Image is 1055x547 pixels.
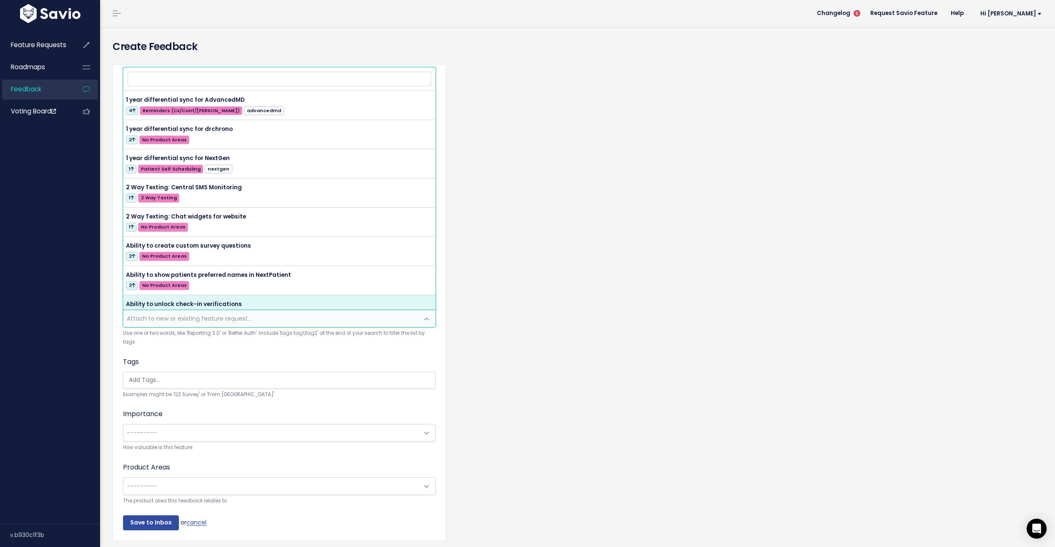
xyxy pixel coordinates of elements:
[11,40,66,49] span: Feature Requests
[138,193,179,202] span: 2 Way Texting
[205,165,232,173] span: nextgen
[140,106,242,115] span: Reminders (Cx/Conf/[PERSON_NAME])
[138,223,188,231] span: No Product Areas
[126,135,138,144] span: 2
[126,281,138,290] span: 2
[970,7,1048,20] a: Hi [PERSON_NAME]
[127,314,251,323] span: Attach to new or existing feature request...
[864,7,944,20] a: Request Savio Feature
[139,135,189,144] span: No Product Areas
[186,518,206,527] a: cancel
[126,125,233,133] span: 1 year differential sync for drchrono
[126,154,230,162] span: 1 year differential sync for NextGen
[123,357,139,367] label: Tags
[127,429,157,437] span: ---------
[123,329,436,347] small: Use one or two words, like 'Reporting 2.0' or 'Better Auth'. Include 'tags:tag1,tag2' at the end ...
[126,252,138,261] span: 2
[123,443,436,452] small: How valuable is this feature
[126,183,242,191] span: 2 Way Texting: Central SMS Monitoring
[18,4,83,23] img: logo-white.9d6f32f41409.svg
[2,80,69,99] a: Feedback
[2,58,69,77] a: Roadmaps
[126,376,437,384] input: Add Tags...
[244,106,284,115] span: advancedmd
[817,10,850,16] span: Changelog
[126,271,291,279] span: Ability to show patients preferred names in NextPatient
[126,106,138,115] span: 4
[10,524,100,546] div: v.b930c1f3b
[980,10,1042,17] span: Hi [PERSON_NAME]
[126,165,136,173] span: 1
[123,409,163,419] label: Importance
[123,390,436,399] small: Examples might be 'Q3 Survey' or 'From [GEOGRAPHIC_DATA]'
[126,300,242,308] span: Ability to unlock check-in verifications
[126,213,246,221] span: 2 Way Texting: Chat widgets for website
[139,252,189,261] span: No Product Areas
[113,39,1042,54] h4: Create Feedback
[2,35,69,55] a: Feature Requests
[2,102,69,121] a: Voting Board
[11,107,56,115] span: Voting Board
[1027,519,1047,539] div: Open Intercom Messenger
[138,165,203,173] span: Patient Self Scheduling
[126,242,251,250] span: Ability to create custom survey questions
[126,223,136,231] span: 1
[123,515,179,530] input: Save to Inbox
[126,96,245,104] span: 1 year differential sync for AdvancedMD
[123,462,170,472] label: Product Areas
[854,10,860,17] span: 5
[127,482,157,490] span: ---------
[139,281,189,290] span: No Product Areas
[126,193,136,202] span: 1
[123,497,436,505] small: The product area this feedback relates to
[11,85,41,93] span: Feedback
[944,7,970,20] a: Help
[11,63,45,71] span: Roadmaps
